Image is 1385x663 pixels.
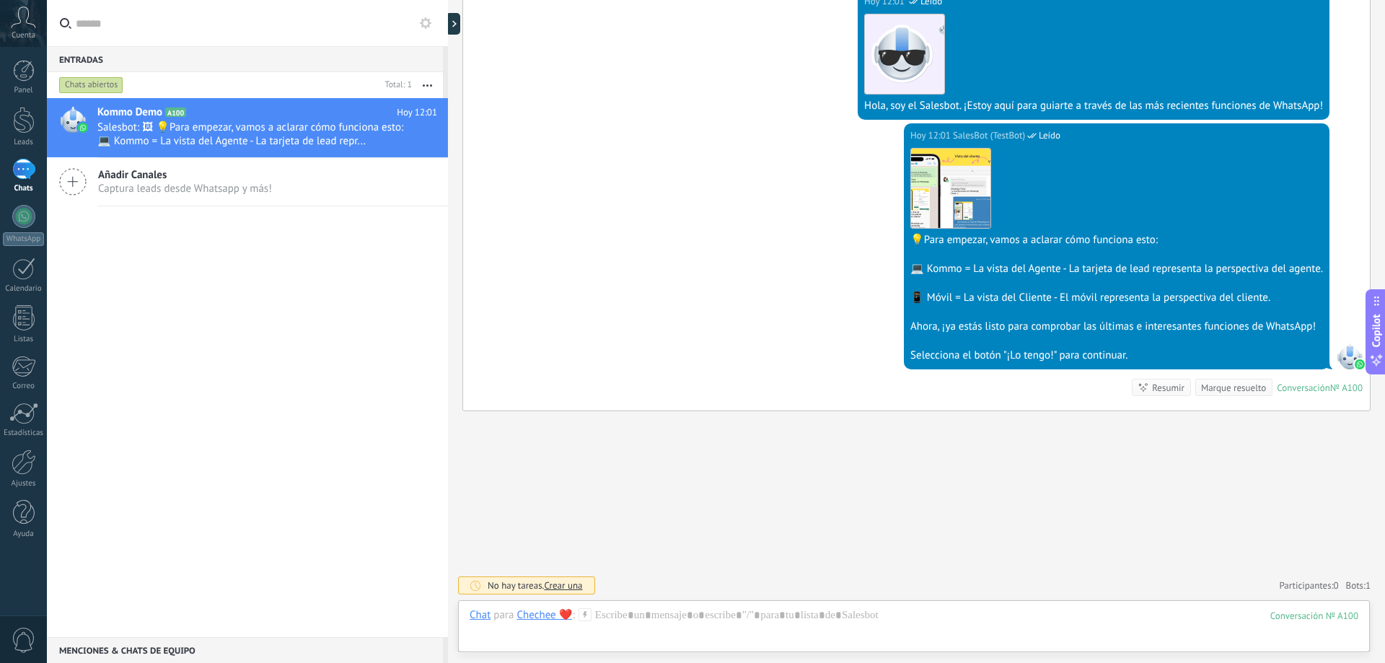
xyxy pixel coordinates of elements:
span: para [493,608,514,623]
div: Chats abiertos [59,76,123,94]
span: Añadir Canales [98,168,272,182]
div: Ajustes [3,479,45,488]
span: Bots: [1346,579,1371,592]
span: Kommo Demo [97,105,162,120]
img: f7940b69-ca1a-498f-8c97-da8c5a9d5fb7 [911,149,990,228]
div: Panel [3,86,45,95]
div: No hay tareas. [488,579,583,592]
div: Leads [3,138,45,147]
div: № A100 [1330,382,1363,394]
span: 1 [1366,579,1371,592]
span: A100 [165,107,186,117]
div: Entradas [47,46,443,72]
div: Estadísticas [3,429,45,438]
div: Total: 1 [379,78,412,92]
div: Correo [3,382,45,391]
span: Cuenta [12,31,35,40]
div: Listas [3,335,45,344]
div: Marque resuelto [1201,381,1266,395]
span: 0 [1334,579,1339,592]
div: 💻 Kommo = La vista del Agente - La tarjeta de lead representa la perspectiva del agente. [910,262,1323,276]
span: SalesBot (TestBot) [953,128,1025,143]
span: : [572,608,574,623]
div: Selecciona el botón "¡Lo tengo!" para continuar. [910,348,1323,363]
span: Salesbot: 🖼 💡Para empezar, vamos a aclarar cómo funciona esto: 💻 Kommo = La vista del Agente - La... [97,120,410,148]
div: Menciones & Chats de equipo [47,637,443,663]
div: Chechee ❤️ [516,608,572,621]
span: Copilot [1369,314,1384,347]
button: Más [412,72,443,98]
div: WhatsApp [3,232,44,246]
span: Captura leads desde Whatsapp y más! [98,182,272,196]
span: Crear una [544,579,582,592]
span: SalesBot [1337,343,1363,369]
div: Calendario [3,284,45,294]
div: Chats [3,184,45,193]
div: Ahora, ¡ya estás listo para comprobar las últimas e interesantes funciones de WhatsApp! [910,320,1323,334]
img: waba.svg [78,123,88,133]
a: Kommo Demo A100 Hoy 12:01 Salesbot: 🖼 💡Para empezar, vamos a aclarar cómo funciona esto: 💻 Kommo ... [47,98,448,157]
div: Conversación [1277,382,1330,394]
div: Hola, soy el Salesbot. ¡Estoy aquí para guiarte a través de las más recientes funciones de WhatsApp! [864,99,1323,113]
div: Ayuda [3,530,45,539]
img: 183.png [865,14,944,94]
div: Hoy 12:01 [910,128,953,143]
div: Mostrar [446,13,460,35]
span: Hoy 12:01 [397,105,437,120]
div: Resumir [1152,381,1184,395]
span: Leído [1039,128,1060,143]
div: 100 [1270,610,1358,622]
img: waba.svg [1355,359,1365,369]
a: Participantes:0 [1279,579,1338,592]
div: 💡Para empezar, vamos a aclarar cómo funciona esto: [910,233,1323,247]
div: 📱 Móvil = La vista del Cliente - El móvil representa la perspectiva del cliente. [910,291,1323,305]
